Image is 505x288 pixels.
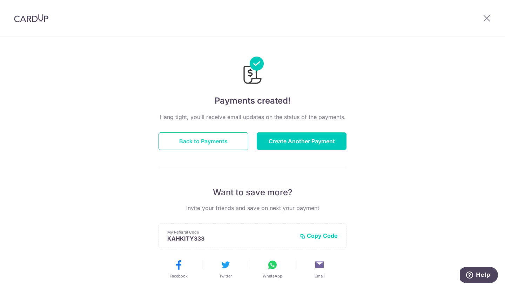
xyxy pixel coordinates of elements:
span: Twitter [219,273,232,279]
button: Twitter [205,259,246,279]
img: Payments [241,57,264,86]
button: Back to Payments [159,132,248,150]
p: KAHKITY333 [167,235,294,242]
button: Facebook [158,259,199,279]
span: WhatsApp [263,273,282,279]
p: Invite your friends and save on next your payment [159,204,346,212]
p: Want to save more? [159,187,346,198]
span: Facebook [170,273,188,279]
p: Hang tight, you’ll receive email updates on the status of the payments. [159,113,346,121]
iframe: Opens a widget where you can find more information [460,267,498,284]
button: Copy Code [300,232,338,239]
button: WhatsApp [252,259,293,279]
button: Email [299,259,340,279]
h4: Payments created! [159,94,346,107]
p: My Referral Code [167,229,294,235]
button: Create Another Payment [257,132,346,150]
span: Email [315,273,325,279]
img: CardUp [14,14,48,22]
